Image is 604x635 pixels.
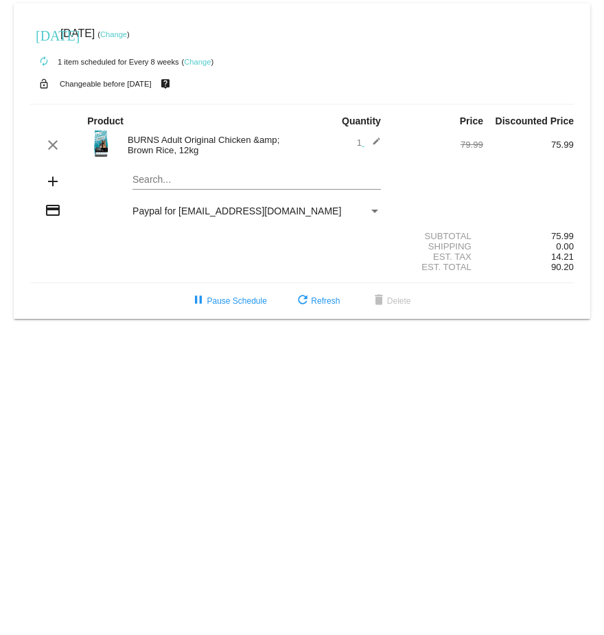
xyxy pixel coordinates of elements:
span: 0.00 [556,241,574,252]
mat-icon: delete [371,293,387,309]
div: Shipping [393,241,483,252]
span: 90.20 [551,262,574,272]
small: ( ) [182,58,214,66]
mat-icon: refresh [294,293,311,309]
div: 75.99 [483,140,574,150]
div: Subtotal [393,231,483,241]
mat-icon: pause [190,293,207,309]
span: Delete [371,296,411,306]
input: Search... [132,175,381,186]
strong: Discounted Price [496,115,574,126]
mat-icon: credit_card [45,202,61,219]
mat-icon: edit [364,137,381,153]
small: 1 item scheduled for Every 8 weeks [30,58,179,66]
div: 75.99 [483,231,574,241]
button: Delete [360,289,422,313]
span: Paypal for [EMAIL_ADDRESS][DOMAIN_NAME] [132,205,341,216]
span: 1 [357,137,381,148]
strong: Quantity [342,115,381,126]
div: Est. Total [393,262,483,272]
mat-select: Payment Method [132,205,381,216]
mat-icon: add [45,173,61,190]
small: ( ) [97,30,130,38]
div: Est. Tax [393,252,483,262]
mat-icon: clear [45,137,61,153]
span: Refresh [294,296,340,306]
button: Refresh [283,289,351,313]
a: Change [100,30,127,38]
strong: Price [460,115,483,126]
mat-icon: lock_open [36,75,52,93]
a: Change [184,58,211,66]
mat-icon: live_help [157,75,174,93]
img: 32283.jpg [87,130,115,157]
mat-icon: autorenew [36,54,52,70]
mat-icon: [DATE] [36,26,52,43]
span: Pause Schedule [190,296,266,306]
span: 14.21 [551,252,574,262]
div: BURNS Adult Original Chicken &amp; Brown Rice, 12kg [121,135,302,155]
small: Changeable before [DATE] [60,80,152,88]
div: 79.99 [393,140,483,150]
button: Pause Schedule [179,289,277,313]
strong: Product [87,115,124,126]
